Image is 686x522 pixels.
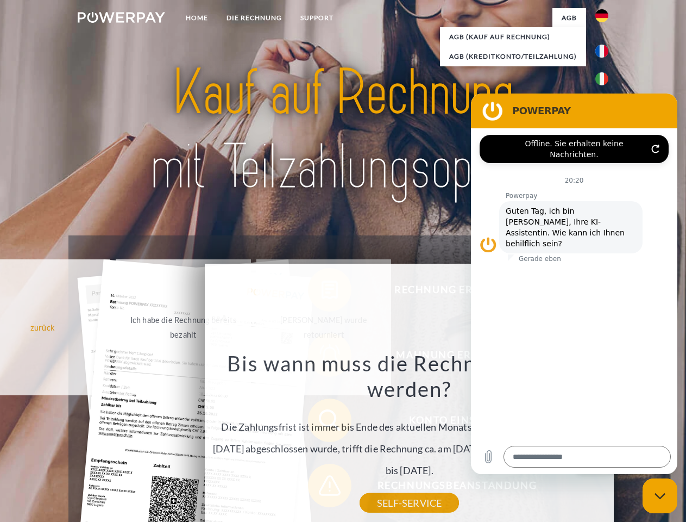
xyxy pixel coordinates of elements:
[643,478,677,513] iframe: Schaltfläche zum Öffnen des Messaging-Fensters; Konversation läuft
[595,9,608,22] img: de
[104,52,582,208] img: title-powerpay_de.svg
[177,8,217,28] a: Home
[595,72,608,85] img: it
[552,8,586,28] a: agb
[440,47,586,66] a: AGB (Kreditkonto/Teilzahlung)
[360,493,459,513] a: SELF-SERVICE
[471,94,677,474] iframe: Messaging-Fenster
[78,12,165,23] img: logo-powerpay-white.svg
[291,8,343,28] a: SUPPORT
[211,350,608,402] h3: Bis wann muss die Rechnung bezahlt werden?
[211,350,608,503] div: Die Zahlungsfrist ist immer bis Ende des aktuellen Monats. Wenn die Bestellung z.B. am [DATE] abg...
[440,27,586,47] a: AGB (Kauf auf Rechnung)
[595,45,608,58] img: fr
[122,313,244,342] div: Ich habe die Rechnung bereits bezahlt
[217,8,291,28] a: DIE RECHNUNG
